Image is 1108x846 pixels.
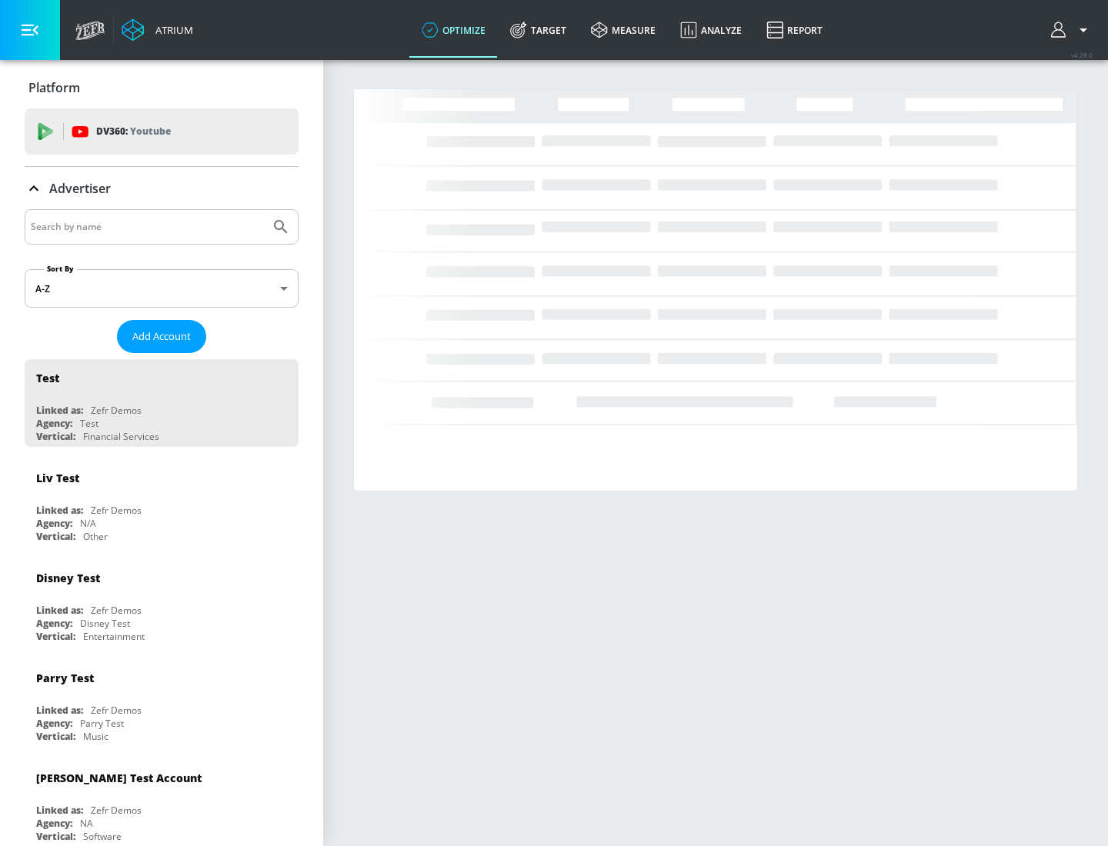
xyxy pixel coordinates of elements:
[91,604,142,617] div: Zefr Demos
[36,771,202,785] div: [PERSON_NAME] Test Account
[36,804,83,817] div: Linked as:
[36,371,59,385] div: Test
[1071,51,1093,59] span: v 4.28.0
[498,2,579,58] a: Target
[80,817,93,830] div: NA
[36,430,75,443] div: Vertical:
[83,430,159,443] div: Financial Services
[25,459,299,547] div: Liv TestLinked as:Zefr DemosAgency:N/AVertical:Other
[36,717,72,730] div: Agency:
[25,659,299,747] div: Parry TestLinked as:Zefr DemosAgency:Parry TestVertical:Music
[579,2,668,58] a: measure
[122,18,193,42] a: Atrium
[36,671,94,685] div: Parry Test
[83,830,122,843] div: Software
[91,804,142,817] div: Zefr Demos
[28,79,80,96] p: Platform
[117,320,206,353] button: Add Account
[668,2,754,58] a: Analyze
[25,359,299,447] div: TestLinked as:Zefr DemosAgency:TestVertical:Financial Services
[754,2,835,58] a: Report
[36,571,100,585] div: Disney Test
[80,617,130,630] div: Disney Test
[25,559,299,647] div: Disney TestLinked as:Zefr DemosAgency:Disney TestVertical:Entertainment
[83,630,145,643] div: Entertainment
[44,264,77,274] label: Sort By
[25,269,299,308] div: A-Z
[149,23,193,37] div: Atrium
[409,2,498,58] a: optimize
[132,328,191,345] span: Add Account
[36,504,83,517] div: Linked as:
[130,123,171,139] p: Youtube
[36,617,72,630] div: Agency:
[83,530,108,543] div: Other
[80,517,96,530] div: N/A
[31,217,264,237] input: Search by name
[36,704,83,717] div: Linked as:
[91,504,142,517] div: Zefr Demos
[36,817,72,830] div: Agency:
[91,704,142,717] div: Zefr Demos
[36,604,83,617] div: Linked as:
[36,417,72,430] div: Agency:
[80,417,98,430] div: Test
[36,630,75,643] div: Vertical:
[25,108,299,155] div: DV360: Youtube
[25,167,299,210] div: Advertiser
[91,404,142,417] div: Zefr Demos
[49,180,111,197] p: Advertiser
[36,830,75,843] div: Vertical:
[36,730,75,743] div: Vertical:
[36,517,72,530] div: Agency:
[36,530,75,543] div: Vertical:
[25,66,299,109] div: Platform
[80,717,124,730] div: Parry Test
[83,730,108,743] div: Music
[96,123,171,140] p: DV360:
[36,404,83,417] div: Linked as:
[36,471,79,485] div: Liv Test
